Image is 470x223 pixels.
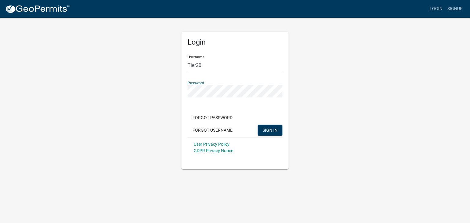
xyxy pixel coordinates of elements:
[188,38,282,47] h5: Login
[188,112,237,123] button: Forgot Password
[194,148,233,153] a: GDPR Privacy Notice
[445,3,465,15] a: Signup
[188,125,237,136] button: Forgot Username
[258,125,282,136] button: SIGN IN
[427,3,445,15] a: Login
[263,127,278,132] span: SIGN IN
[194,142,229,147] a: User Privacy Policy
